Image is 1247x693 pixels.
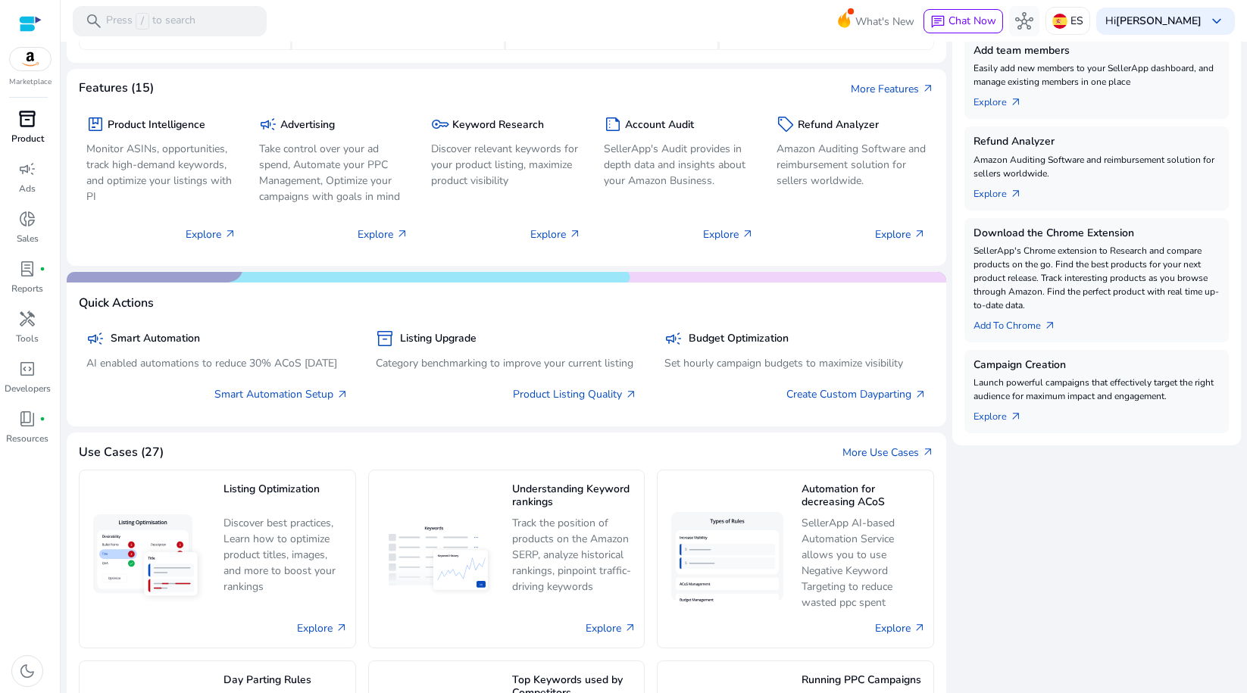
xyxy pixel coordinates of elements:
h5: Product Intelligence [108,119,205,132]
a: Add To Chrome [974,312,1068,333]
a: Smart Automation Setup [214,386,348,402]
span: arrow_outward [1010,188,1022,200]
h5: Download the Chrome Extension [974,227,1220,240]
span: arrow_outward [1044,320,1056,332]
h5: Listing Optimization [223,483,348,510]
h4: Features (15) [79,81,154,95]
span: arrow_outward [624,622,636,634]
p: Tools [16,332,39,345]
span: arrow_outward [396,228,408,240]
span: arrow_outward [914,389,927,401]
h5: Keyword Research [452,119,544,132]
a: More Featuresarrow_outward [851,81,934,97]
p: Marketplace [9,76,52,88]
p: Developers [5,382,51,395]
span: campaign [18,160,36,178]
span: key [431,115,449,133]
span: inventory_2 [376,329,394,348]
p: Set hourly campaign budgets to maximize visibility [664,355,927,371]
p: Discover relevant keywords for your product listing, maximize product visibility [431,141,581,189]
span: summarize [604,115,622,133]
h4: Use Cases (27) [79,445,164,460]
button: chatChat Now [924,9,1003,33]
span: dark_mode [18,662,36,680]
b: [PERSON_NAME] [1116,14,1202,28]
p: Easily add new members to your SellerApp dashboard, and manage existing members in one place [974,61,1220,89]
span: book_4 [18,410,36,428]
img: Listing Optimization [87,508,211,610]
h5: Listing Upgrade [400,332,477,345]
img: amazon.svg [10,48,51,70]
span: arrow_outward [922,83,934,95]
p: SellerApp's Audit provides in depth data and insights about your Amazon Business. [604,141,754,189]
img: es.svg [1052,14,1067,29]
h5: Budget Optimization [689,332,789,345]
a: Explorearrow_outward [974,403,1034,424]
span: inventory_2 [18,110,36,128]
h5: Automation for decreasing ACoS [802,483,926,510]
a: Product Listing Quality [513,386,637,402]
p: Resources [6,432,48,445]
span: arrow_outward [336,389,348,401]
span: campaign [86,329,105,348]
span: arrow_outward [336,622,348,634]
h5: Refund Analyzer [974,136,1220,148]
span: arrow_outward [569,228,581,240]
p: Take control over your ad spend, Automate your PPC Management, Optimize your campaigns with goals... [259,141,409,204]
h5: Understanding Keyword rankings [512,483,636,510]
h5: Advertising [280,119,335,132]
span: What's New [855,8,914,35]
p: Reports [11,282,43,295]
a: Explore [875,620,926,636]
p: Press to search [106,13,195,30]
p: AI enabled automations to reduce 30% ACoS [DATE] [86,355,348,371]
span: search [85,12,103,30]
a: Create Custom Dayparting [786,386,927,402]
span: arrow_outward [224,228,236,240]
p: Discover best practices, Learn how to optimize product titles, images, and more to boost your ran... [223,515,348,595]
p: Amazon Auditing Software and reimbursement solution for sellers worldwide. [777,141,927,189]
span: hub [1015,12,1033,30]
button: hub [1009,6,1039,36]
p: Explore [530,226,581,242]
span: code_blocks [18,360,36,378]
h4: Quick Actions [79,296,154,311]
span: arrow_outward [914,622,926,634]
span: arrow_outward [1010,96,1022,108]
a: Explorearrow_outward [974,89,1034,110]
h5: Account Audit [625,119,694,132]
span: sell [777,115,795,133]
span: lab_profile [18,260,36,278]
span: chat [930,14,945,30]
span: arrow_outward [625,389,637,401]
p: Category benchmarking to improve your current listing [376,355,638,371]
p: Hi [1105,16,1202,27]
span: campaign [259,115,277,133]
p: Launch powerful campaigns that effectively target the right audience for maximum impact and engag... [974,376,1220,403]
h5: Smart Automation [111,332,200,345]
a: Explorearrow_outward [974,180,1034,201]
span: donut_small [18,210,36,228]
p: SellerApp's Chrome extension to Research and compare products on the go. Find the best products f... [974,244,1220,312]
span: package [86,115,105,133]
h5: Refund Analyzer [798,119,879,132]
span: fiber_manual_record [39,266,45,272]
span: fiber_manual_record [39,416,45,422]
p: Explore [875,226,926,242]
p: Product [11,132,44,145]
a: Explore [297,620,348,636]
img: Understanding Keyword rankings [377,516,501,602]
span: / [136,13,149,30]
a: More Use Casesarrow_outward [842,445,934,460]
p: Amazon Auditing Software and reimbursement solution for sellers worldwide. [974,153,1220,180]
p: Track the position of products on the Amazon SERP, analyze historical rankings, pinpoint traffic-... [512,515,636,595]
span: arrow_outward [922,446,934,458]
p: Sales [17,232,39,245]
h5: Campaign Creation [974,359,1220,372]
span: arrow_outward [742,228,754,240]
p: SellerApp AI-based Automation Service allows you to use Negative Keyword Targeting to reduce wast... [802,515,926,610]
span: handyman [18,310,36,328]
a: Explore [586,620,636,636]
p: Explore [703,226,754,242]
span: arrow_outward [1010,410,1022,423]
